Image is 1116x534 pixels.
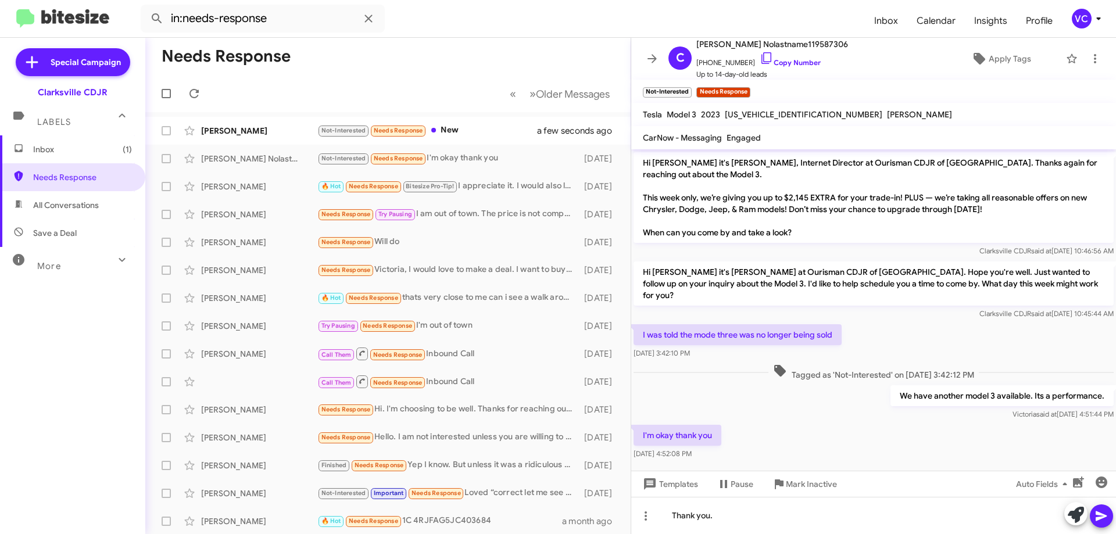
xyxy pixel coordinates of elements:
input: Search [141,5,385,33]
div: Will do [317,235,578,249]
span: Needs Response [374,155,423,162]
span: 🔥 Hot [321,517,341,525]
div: New [317,124,552,137]
a: Copy Number [760,58,821,67]
span: Apply Tags [989,48,1031,69]
span: Important [374,489,404,497]
span: said at [1031,246,1051,255]
div: [DATE] [578,432,621,443]
div: Inbound Call [317,346,578,361]
span: Clarksville CDJR [DATE] 10:46:56 AM [979,246,1114,255]
div: [DATE] [578,264,621,276]
button: Templates [631,474,707,494]
a: Special Campaign [16,48,130,76]
span: More [37,261,61,271]
span: Try Pausing [321,322,355,329]
span: Not-Interested [321,489,366,497]
div: [DATE] [578,460,621,471]
span: [PERSON_NAME] Nolastname119587306 [696,37,848,51]
div: Hello. I am not interested unless you are willing to pay a premium on its value. [317,431,578,444]
div: [DATE] [578,348,621,360]
a: Profile [1017,4,1062,38]
span: Model 3 [667,109,696,120]
div: [DATE] [578,153,621,164]
span: [PHONE_NUMBER] [696,51,848,69]
div: Yep I know. But unless it was a ridiculous deal that benefits me why would I consider it if I was... [317,458,578,472]
div: I'm okay thank you [317,152,578,165]
div: [PERSON_NAME] Nolastname119587306 [201,153,317,164]
span: Needs Response [374,127,423,134]
span: [DATE] 3:42:10 PM [634,349,690,357]
span: Tesla [643,109,662,120]
div: Loved “correct let me see what we can do.” [317,486,578,500]
span: Engaged [727,132,761,143]
div: Thank you. [631,497,1116,534]
div: [DATE] [578,488,621,499]
div: thats very close to me can i see a walk around of the vehicle please [317,291,578,304]
span: CarNow - Messaging [643,132,722,143]
span: « [510,87,516,101]
div: I appreciate it. I would also like to know more about out the van I was offered, if it's still av... [317,180,578,193]
span: said at [1031,309,1051,318]
div: a month ago [562,515,621,527]
span: Up to 14-day-old leads [696,69,848,80]
div: [DATE] [578,236,621,248]
span: Needs Response [321,406,371,413]
span: Older Messages [536,88,610,101]
a: Inbox [865,4,907,38]
div: [DATE] [578,320,621,332]
div: [PERSON_NAME] [201,348,317,360]
span: Clarksville CDJR [DATE] 10:45:44 AM [979,309,1114,318]
p: Hi [PERSON_NAME] it's [PERSON_NAME], Internet Director at Ourisman CDJR of [GEOGRAPHIC_DATA]. Tha... [634,152,1114,243]
div: [PERSON_NAME] [201,432,317,443]
div: [PERSON_NAME] [201,209,317,220]
div: [PERSON_NAME] [201,292,317,304]
span: Needs Response [373,379,423,386]
span: Inbox [33,144,132,155]
span: Auto Fields [1016,474,1072,494]
span: Call Them [321,351,352,359]
div: [DATE] [578,181,621,192]
small: Not-Interested [643,87,692,98]
span: Pause [731,474,753,494]
div: VC [1072,9,1092,28]
span: Needs Response [321,433,371,441]
p: Hi [PERSON_NAME] it's [PERSON_NAME] at Ourisman CDJR of [GEOGRAPHIC_DATA]. Hope you're well. Just... [634,261,1114,306]
div: Inbound Call [317,374,578,389]
div: [PERSON_NAME] [201,181,317,192]
span: (1) [123,144,132,155]
button: VC [1062,9,1103,28]
div: [PERSON_NAME] [201,236,317,248]
div: [PERSON_NAME] [201,404,317,415]
span: [DATE] 4:52:08 PM [634,449,692,458]
span: 🔥 Hot [321,182,341,190]
div: [PERSON_NAME] [201,515,317,527]
nav: Page navigation example [503,82,617,106]
div: [DATE] [578,376,621,388]
span: Needs Response [33,171,132,183]
span: Try Pausing [378,210,412,218]
span: Victoria [DATE] 4:51:44 PM [1013,410,1114,418]
div: Victoria, I would love to make a deal. I want to buy two new cars by the end of this year. Tradin... [317,263,578,277]
div: Clarksville CDJR [38,87,108,98]
span: Needs Response [321,210,371,218]
button: Auto Fields [1007,474,1081,494]
a: Insights [965,4,1017,38]
p: I'm okay thank you [634,425,721,446]
div: [DATE] [578,404,621,415]
button: Previous [503,82,523,106]
div: 1C 4RJFAG5JC403684 [317,514,562,528]
h1: Needs Response [162,47,291,66]
div: I am out of town. The price is not competitive after they informed me that I don't qualify for th... [317,207,578,221]
span: Needs Response [373,351,423,359]
span: All Conversations [33,199,99,211]
a: Calendar [907,4,965,38]
span: Needs Response [349,182,398,190]
span: » [530,87,536,101]
div: Hi. I'm choosing to be well. Thanks for reaching out. I'm not going to move forward with an EV at... [317,403,578,416]
span: Needs Response [363,322,412,329]
span: Bitesize Pro-Tip! [406,182,454,190]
